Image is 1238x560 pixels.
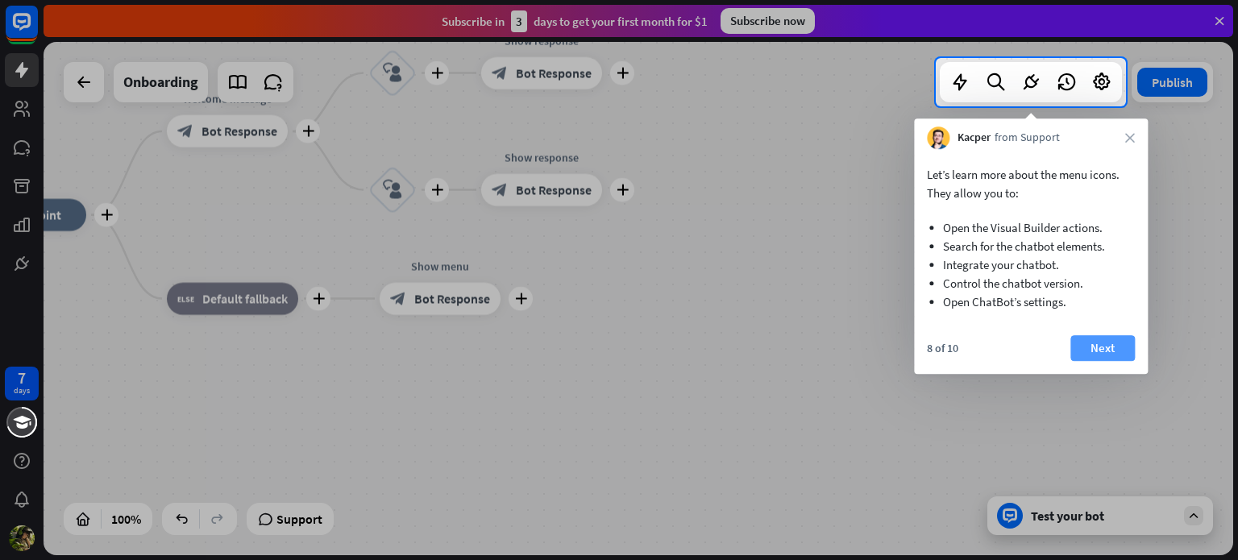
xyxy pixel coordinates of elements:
span: Kacper [958,130,991,146]
p: Let’s learn more about the menu icons. They allow you to: [927,165,1135,202]
li: Open the Visual Builder actions. [943,218,1119,237]
button: Open LiveChat chat widget [13,6,61,55]
span: from Support [995,130,1060,146]
div: 8 of 10 [927,341,958,355]
li: Search for the chatbot elements. [943,237,1119,255]
i: close [1125,133,1135,143]
li: Integrate your chatbot. [943,255,1119,274]
li: Control the chatbot version. [943,274,1119,292]
li: Open ChatBot’s settings. [943,292,1119,311]
button: Next [1070,335,1135,361]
